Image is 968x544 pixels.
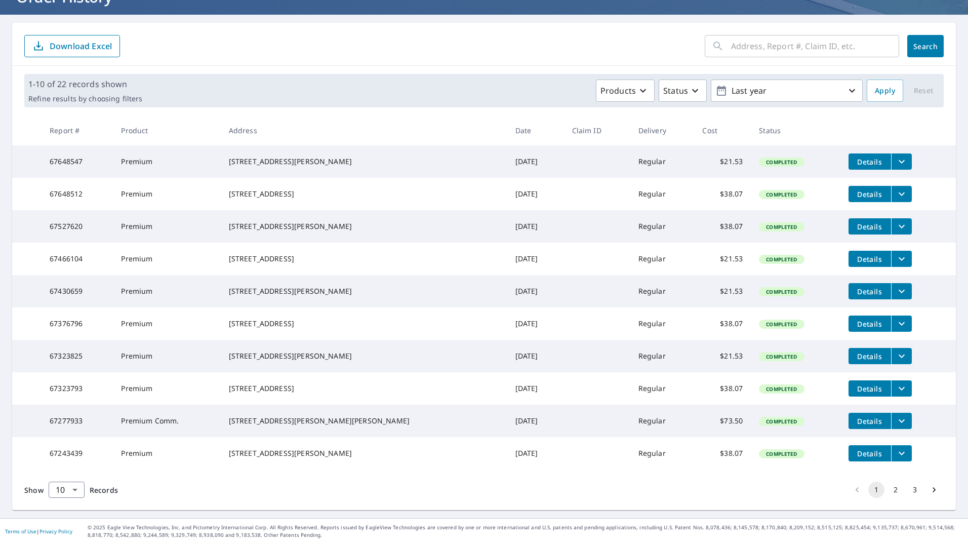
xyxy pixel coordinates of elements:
button: detailsBtn-67323825 [849,348,891,364]
span: Details [855,157,885,167]
button: detailsBtn-67648512 [849,186,891,202]
td: $38.07 [694,178,751,210]
button: filesDropdownBtn-67323793 [891,380,912,397]
button: filesDropdownBtn-67527620 [891,218,912,235]
button: filesDropdownBtn-67376796 [891,316,912,332]
button: detailsBtn-67430659 [849,283,891,299]
td: $21.53 [694,340,751,372]
td: Premium [113,275,220,307]
p: Download Excel [50,41,112,52]
p: 1-10 of 22 records shown [28,78,142,90]
td: [DATE] [507,243,564,275]
td: $38.07 [694,437,751,470]
button: detailsBtn-67527620 [849,218,891,235]
td: $38.07 [694,307,751,340]
button: Apply [867,80,903,102]
td: Regular [630,340,695,372]
p: Status [663,85,688,97]
span: Details [855,189,885,199]
span: Details [855,352,885,361]
span: Details [855,254,885,264]
div: [STREET_ADDRESS] [229,189,499,199]
td: Regular [630,437,695,470]
span: Completed [760,418,803,425]
p: Last year [728,82,846,100]
td: 67466104 [42,243,113,275]
th: Address [221,115,507,145]
button: filesDropdownBtn-67323825 [891,348,912,364]
td: [DATE] [507,372,564,405]
td: Premium [113,178,220,210]
p: | [5,528,72,534]
td: 67277933 [42,405,113,437]
button: Last year [711,80,863,102]
span: Completed [760,159,803,166]
td: 67430659 [42,275,113,307]
input: Address, Report #, Claim ID, etc. [731,32,899,60]
span: Completed [760,288,803,295]
td: $73.50 [694,405,751,437]
button: Products [596,80,655,102]
td: $21.53 [694,145,751,178]
span: Completed [760,223,803,230]
td: $21.53 [694,275,751,307]
span: Completed [760,256,803,263]
span: Apply [875,85,895,97]
span: Details [855,319,885,329]
td: Regular [630,210,695,243]
div: [STREET_ADDRESS][PERSON_NAME] [229,351,499,361]
button: filesDropdownBtn-67648547 [891,153,912,170]
div: Show 10 records [49,482,85,498]
a: Terms of Use [5,528,36,535]
td: Regular [630,275,695,307]
button: filesDropdownBtn-67277933 [891,413,912,429]
button: Search [907,35,944,57]
button: detailsBtn-67648547 [849,153,891,170]
td: Premium [113,340,220,372]
div: [STREET_ADDRESS][PERSON_NAME][PERSON_NAME] [229,416,499,426]
span: Completed [760,191,803,198]
button: filesDropdownBtn-67243439 [891,445,912,461]
div: [STREET_ADDRESS][PERSON_NAME] [229,286,499,296]
span: Details [855,449,885,458]
div: 10 [49,476,85,504]
span: Details [855,287,885,296]
button: filesDropdownBtn-67648512 [891,186,912,202]
p: Refine results by choosing filters [28,94,142,103]
button: detailsBtn-67466104 [849,251,891,267]
td: 67323825 [42,340,113,372]
td: Regular [630,372,695,405]
button: detailsBtn-67376796 [849,316,891,332]
p: Products [600,85,636,97]
td: [DATE] [507,210,564,243]
td: 67527620 [42,210,113,243]
td: Regular [630,145,695,178]
td: [DATE] [507,405,564,437]
nav: pagination navigation [848,482,944,498]
td: 67243439 [42,437,113,470]
td: [DATE] [507,340,564,372]
td: [DATE] [507,178,564,210]
td: Premium [113,307,220,340]
button: detailsBtn-67243439 [849,445,891,461]
button: Download Excel [24,35,120,57]
th: Cost [694,115,751,145]
td: 67648512 [42,178,113,210]
td: Premium Comm. [113,405,220,437]
button: Status [659,80,707,102]
div: [STREET_ADDRESS][PERSON_NAME] [229,221,499,231]
th: Date [507,115,564,145]
td: [DATE] [507,145,564,178]
th: Status [751,115,840,145]
span: Search [915,42,936,51]
div: [STREET_ADDRESS] [229,383,499,394]
td: Premium [113,145,220,178]
button: filesDropdownBtn-67466104 [891,251,912,267]
td: Regular [630,178,695,210]
th: Delivery [630,115,695,145]
div: [STREET_ADDRESS] [229,254,499,264]
td: Premium [113,437,220,470]
div: [STREET_ADDRESS][PERSON_NAME] [229,157,499,167]
button: filesDropdownBtn-67430659 [891,283,912,299]
th: Report # [42,115,113,145]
